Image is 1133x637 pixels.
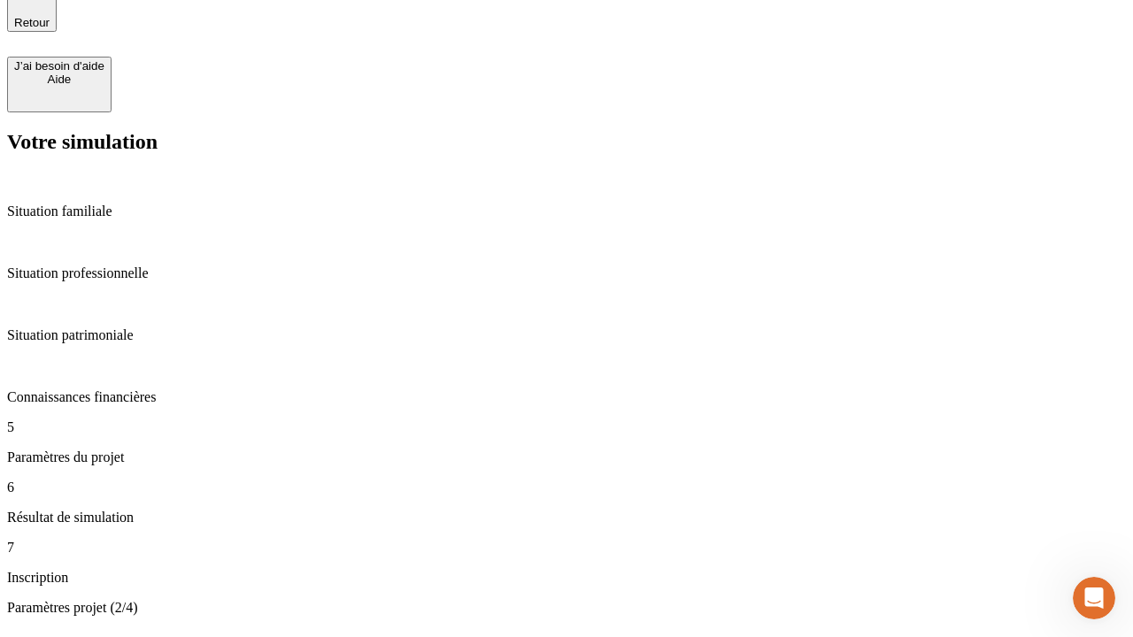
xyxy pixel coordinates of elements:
[7,600,1126,616] p: Paramètres projet (2/4)
[1073,577,1115,619] iframe: Intercom live chat
[7,570,1126,586] p: Inscription
[7,389,1126,405] p: Connaissances financières
[7,449,1126,465] p: Paramètres du projet
[7,540,1126,556] p: 7
[7,203,1126,219] p: Situation familiale
[7,419,1126,435] p: 5
[14,73,104,86] div: Aide
[7,130,1126,154] h2: Votre simulation
[14,59,104,73] div: J’ai besoin d'aide
[7,57,112,112] button: J’ai besoin d'aideAide
[14,16,50,29] span: Retour
[7,327,1126,343] p: Situation patrimoniale
[7,265,1126,281] p: Situation professionnelle
[7,510,1126,526] p: Résultat de simulation
[7,480,1126,495] p: 6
